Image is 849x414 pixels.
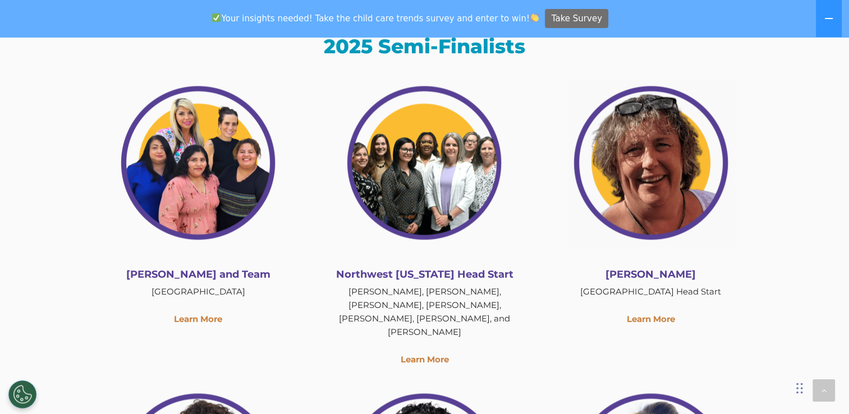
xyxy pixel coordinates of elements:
[552,9,602,29] span: Take Survey
[324,34,525,58] span: 2025 Semi-Finalists
[567,79,735,247] img: CM_ChildPlus_BrightSpots_Jul25_winner_feature
[8,380,36,408] button: Cookies Settings
[530,13,539,22] img: 👏
[666,293,849,414] iframe: Chat Widget
[212,13,221,22] img: ✅
[796,371,803,405] div: Drag
[174,314,222,324] a: Learn More
[546,285,755,298] p: [GEOGRAPHIC_DATA] Head Start
[605,268,696,280] span: [PERSON_NAME]
[336,268,513,280] span: Northwest [US_STATE] Head Start
[114,79,282,247] img: CM_ChildPlus-Bright-Spots_Sep25_winner_feature
[94,285,303,298] p: [GEOGRAPHIC_DATA]
[545,9,608,29] a: Take Survey
[400,354,448,365] a: Learn More
[340,79,508,247] img: CM_ChildPlus_BrightSpots_August_winner_feature_SMALL
[126,268,270,280] span: [PERSON_NAME] and Team
[627,314,675,324] a: Learn More
[320,285,529,339] p: [PERSON_NAME], [PERSON_NAME], [PERSON_NAME], [PERSON_NAME], [PERSON_NAME], [PERSON_NAME], and [PE...
[208,7,544,29] span: Your insights needed! Take the child care trends survey and enter to win!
